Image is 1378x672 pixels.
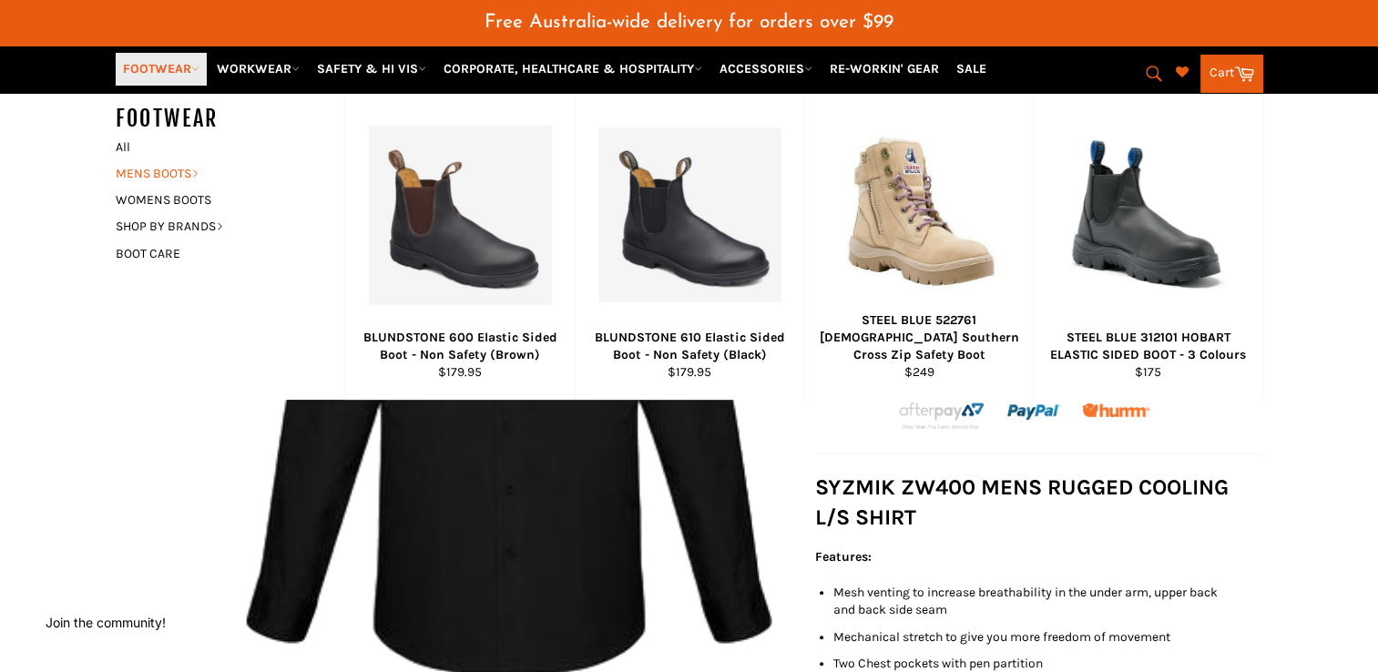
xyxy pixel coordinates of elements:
button: Join the community! [46,615,166,630]
div: $179.95 [587,363,792,381]
a: STEEL BLUE 312101 HOBART ELASTIC SIDED BOOT - Workin' Gear STEEL BLUE 312101 HOBART ELASTIC SIDED... [1034,86,1263,400]
div: BLUNDSTONE 610 Elastic Sided Boot - Non Safety (Black) [587,329,792,364]
div: $179.95 [357,363,563,381]
div: $249 [816,363,1022,381]
a: SALE [949,53,994,85]
a: All [107,134,345,160]
a: MENS BOOTS [107,160,327,187]
a: RE-WORKIN' GEAR [822,53,946,85]
img: Afterpay-Logo-on-dark-bg_large.png [897,400,986,431]
h5: FOOTWEAR [116,104,345,134]
li: Two Chest pockets with pen partition [833,655,1263,672]
a: BLUNDSTONE 610 Elastic Sided Boot - Non Safety - Workin Gear BLUNDSTONE 610 Elastic Sided Boot - ... [575,86,804,400]
img: Humm_core_logo_RGB-01_300x60px_small_195d8312-4386-4de7-b182-0ef9b6303a37.png [1082,403,1149,417]
li: Mesh venting to increase breathability in the under arm, upper back and back side seam [833,584,1263,619]
a: WOMENS BOOTS [107,187,327,213]
div: $175 [1046,363,1250,381]
img: BLUNDSTONE 600 Elastic Sided Boot - Non Safety (Brown) - Workin Gear [369,126,552,305]
a: WORKWEAR [209,53,307,85]
div: STEEL BLUE 312101 HOBART ELASTIC SIDED BOOT - 3 Colours [1046,329,1250,364]
a: STEEL BLUE 522761 Ladies Southern Cross Zip Safety Boot - Workin Gear STEEL BLUE 522761 [DEMOGRAP... [804,86,1034,400]
a: FOOTWEAR [116,53,207,85]
img: paypal.png [1007,385,1061,439]
strong: Features: [815,549,872,565]
a: CORPORATE, HEALTHCARE & HOSPITALITY [436,53,709,85]
a: BLUNDSTONE 600 Elastic Sided Boot - Non Safety (Brown) - Workin Gear BLUNDSTONE 600 Elastic Sided... [345,86,575,400]
li: Mechanical stretch to give you more freedom of movement [833,628,1263,646]
a: BOOT CARE [107,240,327,267]
strong: SYZMIK ZW400 MENS RUGGED COOLING L/S SHIRT [815,474,1229,530]
img: STEEL BLUE 312101 HOBART ELASTIC SIDED BOOT - Workin' Gear [1057,134,1240,296]
div: STEEL BLUE 522761 [DEMOGRAPHIC_DATA] Southern Cross Zip Safety Boot [816,311,1022,364]
a: ACCESSORIES [712,53,820,85]
div: BLUNDSTONE 600 Elastic Sided Boot - Non Safety (Brown) [357,329,563,364]
a: SHOP BY BRANDS [107,213,327,239]
a: SAFETY & HI VIS [310,53,434,85]
span: Free Australia-wide delivery for orders over $99 [485,13,893,32]
img: STEEL BLUE 522761 Ladies Southern Cross Zip Safety Boot - Workin Gear [828,124,1011,307]
a: Cart [1200,55,1263,93]
img: BLUNDSTONE 610 Elastic Sided Boot - Non Safety - Workin Gear [598,127,781,302]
